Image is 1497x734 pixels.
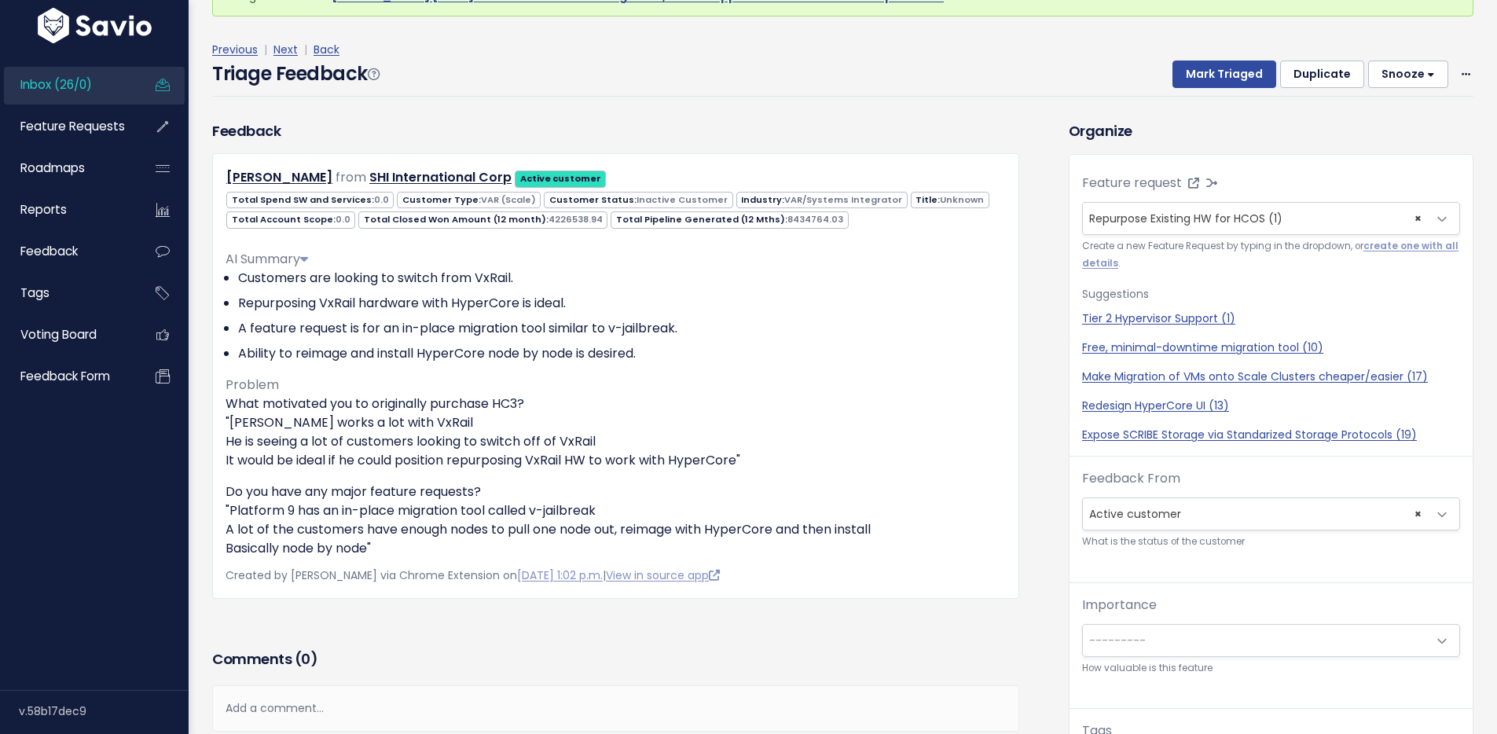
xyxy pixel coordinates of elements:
[1089,211,1282,226] span: Repurpose Existing HW for HCOS (1)
[238,294,1006,313] li: Repurposing VxRail hardware with HyperCore is ideal.
[4,150,130,186] a: Roadmaps
[20,284,50,301] span: Tags
[226,483,1006,558] p: Do you have any major feature requests? "Platform 9 has an in-place migration tool called v-jailb...
[520,172,601,185] strong: Active customer
[1082,174,1182,193] label: Feature request
[20,243,78,259] span: Feedback
[1082,238,1460,272] small: Create a new Feature Request by typing in the dropdown, or .
[1368,61,1448,89] button: Snooze
[226,250,308,268] span: AI Summary
[517,567,603,583] a: [DATE] 1:02 p.m.
[212,60,379,88] h4: Triage Feedback
[314,42,339,57] a: Back
[1172,61,1276,89] button: Mark Triaged
[1082,284,1460,304] p: Suggestions
[1414,498,1422,530] span: ×
[611,211,848,228] span: Total Pipeline Generated (12 Mths):
[212,648,1019,670] h3: Comments ( )
[1082,240,1458,269] a: create one with all details
[226,567,720,583] span: Created by [PERSON_NAME] via Chrome Extension on |
[212,42,258,57] a: Previous
[238,344,1006,363] li: Ability to reimage and install HyperCore node by node is desired.
[238,269,1006,288] li: Customers are looking to switch from VxRail.
[544,192,732,208] span: Customer Status:
[1280,61,1364,89] button: Duplicate
[940,193,984,206] span: Unknown
[20,76,92,93] span: Inbox (26/0)
[4,275,130,311] a: Tags
[369,168,512,186] a: SHI International Corp
[1414,203,1422,234] span: ×
[34,8,156,43] img: logo-white.9d6f32f41409.svg
[481,193,536,206] span: VAR (Scale)
[549,213,603,226] span: 4226538.94
[1082,596,1157,615] label: Importance
[1069,120,1473,141] h3: Organize
[336,213,350,226] span: 0.0
[1083,498,1428,530] span: Active customer
[1082,339,1460,356] a: Free, minimal-downtime migration tool (10)
[358,211,607,228] span: Total Closed Won Amount (12 month):
[374,193,389,206] span: 0.0
[20,201,67,218] span: Reports
[301,42,310,57] span: |
[273,42,298,57] a: Next
[212,685,1019,732] div: Add a comment...
[4,358,130,395] a: Feedback form
[1082,369,1460,385] a: Make Migration of VMs onto Scale Clusters cheaper/easier (17)
[1082,427,1460,443] a: Expose SCRIBE Storage via Standarized Storage Protocols (19)
[226,376,279,394] span: Problem
[212,120,281,141] h3: Feedback
[1083,203,1428,234] span: Repurpose Existing HW for HCOS (1)
[301,649,310,669] span: 0
[336,168,366,186] span: from
[20,326,97,343] span: Voting Board
[1082,310,1460,327] a: Tier 2 Hypervisor Support (1)
[20,368,110,384] span: Feedback form
[1082,660,1460,677] small: How valuable is this feature
[226,395,1006,470] p: What motivated you to originally purchase HC3? "[PERSON_NAME] works a lot with VxRail He is seein...
[226,168,332,186] a: [PERSON_NAME]
[19,691,189,732] div: v.58b17dec9
[1082,534,1460,550] small: What is the status of the customer
[4,192,130,228] a: Reports
[4,233,130,270] a: Feedback
[911,192,989,208] span: Title:
[1082,202,1460,235] span: Repurpose Existing HW for HCOS (1)
[736,192,908,208] span: Industry:
[784,193,902,206] span: VAR/Systems Integrator
[226,211,355,228] span: Total Account Scope:
[20,160,85,176] span: Roadmaps
[261,42,270,57] span: |
[1082,398,1460,414] a: Redesign HyperCore UI (13)
[4,317,130,353] a: Voting Board
[4,108,130,145] a: Feature Requests
[606,567,720,583] a: View in source app
[20,118,125,134] span: Feature Requests
[1089,633,1146,648] span: ---------
[238,319,1006,338] li: A feature request is for an in-place migration tool similar to v-jailbreak.
[397,192,541,208] span: Customer Type:
[4,67,130,103] a: Inbox (26/0)
[1082,497,1460,530] span: Active customer
[226,192,394,208] span: Total Spend SW and Services:
[787,213,843,226] span: 8434764.03
[637,193,728,206] span: Inactive Customer
[1082,469,1180,488] label: Feedback From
